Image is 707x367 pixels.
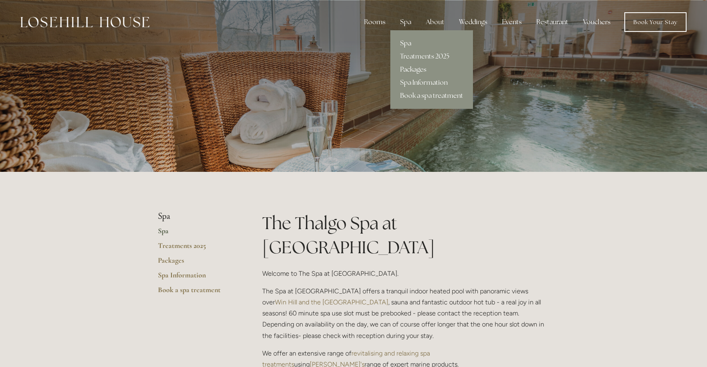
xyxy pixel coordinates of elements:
a: Win Hill and the [GEOGRAPHIC_DATA] [275,298,388,306]
p: The Spa at [GEOGRAPHIC_DATA] offers a tranquil indoor heated pool with panoramic views over , sau... [262,286,549,341]
div: Events [495,14,528,30]
div: About [419,14,451,30]
a: Vouchers [576,14,617,30]
a: Spa [390,37,473,50]
img: Losehill House [20,17,149,27]
a: Treatments 2025 [158,241,236,256]
a: Spa Information [158,270,236,285]
a: Packages [390,63,473,76]
a: Book a spa treatment [158,285,236,300]
a: Spa [158,226,236,241]
li: Spa [158,211,236,222]
a: Packages [158,256,236,270]
a: Book a spa treatment [390,89,473,102]
a: Spa Information [390,76,473,89]
div: Weddings [453,14,494,30]
p: Welcome to The Spa at [GEOGRAPHIC_DATA]. [262,268,549,279]
h1: The Thalgo Spa at [GEOGRAPHIC_DATA] [262,211,549,259]
div: Spa [394,14,418,30]
a: Book Your Stay [624,12,687,32]
div: Rooms [358,14,392,30]
a: Treatments 2025 [390,50,473,63]
div: Restaurant [530,14,575,30]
